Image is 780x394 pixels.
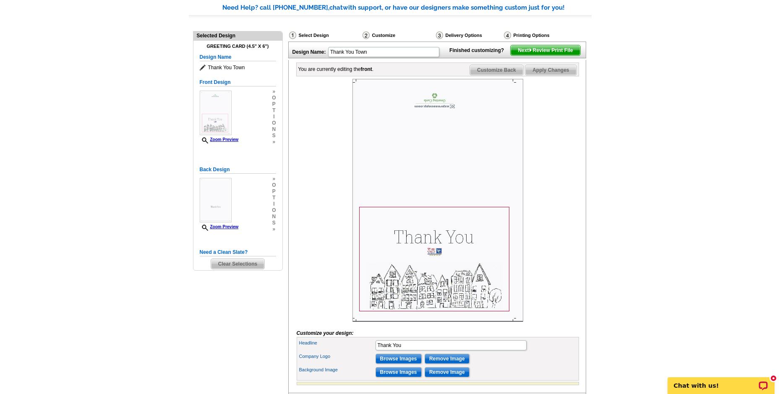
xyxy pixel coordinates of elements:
[298,65,374,73] div: You are currently editing the .
[297,330,354,336] i: Customize your design:
[449,47,509,53] strong: Finished customizing?
[288,31,362,42] div: Select Design
[362,31,435,42] div: Customize
[200,178,232,222] img: Z18877192_00001_2.jpg
[211,259,264,269] span: Clear Selections
[200,53,276,61] h5: Design Name
[363,31,370,39] img: Customize
[425,354,470,364] input: Remove Image
[435,31,503,39] div: Delivery Options
[200,91,232,135] img: Z18877192_00001_1.jpg
[299,353,375,360] label: Company Logo
[289,31,296,39] img: Select Design
[329,4,343,11] span: chat
[272,214,276,220] span: n
[272,114,276,120] span: i
[511,45,580,55] span: Next Review Print File
[504,31,511,39] img: Printing Options & Summary
[193,31,282,39] div: Selected Design
[272,89,276,95] span: »
[470,65,523,75] span: Customize Back
[200,63,276,72] span: Thank You Town
[376,367,422,377] input: Browse Images
[272,188,276,195] span: p
[272,195,276,201] span: t
[376,354,422,364] input: Browse Images
[200,248,276,256] h5: Need a Clean Slate?
[525,65,576,75] span: Apply Changes
[272,133,276,139] span: s
[200,137,239,142] a: Zoom Preview
[425,367,470,377] input: Remove Image
[272,120,276,126] span: o
[361,66,372,72] b: front
[200,224,239,229] a: Zoom Preview
[272,226,276,232] span: »
[272,207,276,214] span: o
[200,78,276,86] h5: Front Design
[662,368,780,394] iframe: LiveChat chat widget
[529,48,532,52] img: button-next-arrow-white.png
[272,101,276,107] span: p
[352,79,523,322] img: Z18877192_00001_1.jpg
[272,139,276,145] span: »
[222,3,592,13] div: Need Help? call [PHONE_NUMBER], with support, or have our designers make something custom just fo...
[299,339,375,347] label: Headline
[292,49,326,55] strong: Design Name:
[272,176,276,182] span: »
[272,126,276,133] span: n
[272,201,276,207] span: i
[436,31,443,39] img: Delivery Options
[272,182,276,188] span: o
[503,31,578,39] div: Printing Options
[272,220,276,226] span: s
[272,107,276,114] span: t
[200,166,276,174] h5: Back Design
[299,366,375,373] label: Background Image
[200,44,276,49] h4: Greeting Card (4.5" x 6")
[272,95,276,101] span: o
